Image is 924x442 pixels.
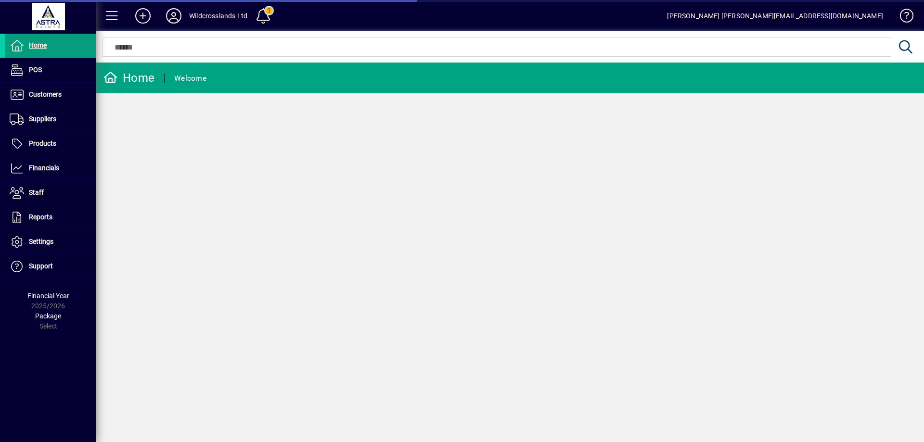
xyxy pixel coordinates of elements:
[29,66,42,74] span: POS
[5,107,96,131] a: Suppliers
[29,262,53,270] span: Support
[29,139,56,147] span: Products
[29,115,56,123] span: Suppliers
[5,58,96,82] a: POS
[35,312,61,320] span: Package
[128,7,158,25] button: Add
[5,254,96,278] a: Support
[5,205,96,229] a: Reports
[189,8,247,24] div: Wildcrosslands Ltd
[103,70,154,86] div: Home
[158,7,189,25] button: Profile
[667,8,883,24] div: [PERSON_NAME] [PERSON_NAME][EMAIL_ADDRESS][DOMAIN_NAME]
[5,132,96,156] a: Products
[29,213,52,221] span: Reports
[174,71,206,86] div: Welcome
[5,156,96,180] a: Financials
[29,238,53,245] span: Settings
[893,2,912,33] a: Knowledge Base
[29,189,44,196] span: Staff
[29,164,59,172] span: Financials
[5,181,96,205] a: Staff
[29,90,62,98] span: Customers
[5,83,96,107] a: Customers
[29,41,47,49] span: Home
[27,292,69,300] span: Financial Year
[5,230,96,254] a: Settings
